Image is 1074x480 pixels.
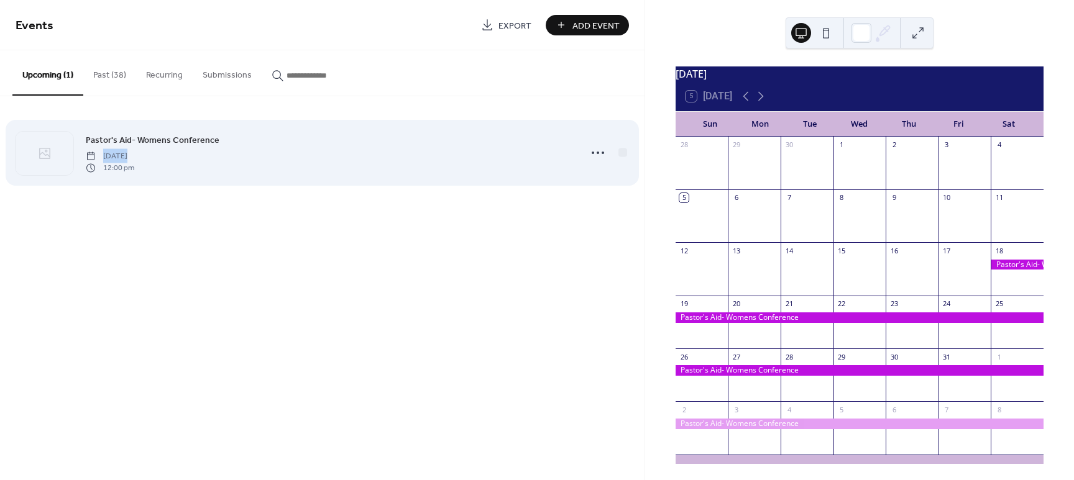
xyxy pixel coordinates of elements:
[572,19,620,32] span: Add Event
[498,19,531,32] span: Export
[784,193,794,202] div: 7
[984,112,1034,137] div: Sat
[679,352,689,361] div: 26
[889,352,899,361] div: 30
[679,140,689,150] div: 28
[942,246,952,255] div: 17
[732,246,741,255] div: 13
[676,312,1044,323] div: Pastor's Aid- Womens Conference
[732,405,741,414] div: 3
[732,193,741,202] div: 6
[889,193,899,202] div: 9
[994,140,1004,150] div: 4
[784,405,794,414] div: 4
[193,50,262,94] button: Submissions
[837,140,847,150] div: 1
[732,352,741,361] div: 27
[994,352,1004,361] div: 1
[735,112,785,137] div: Mon
[884,112,934,137] div: Thu
[889,246,899,255] div: 16
[16,14,53,38] span: Events
[12,50,83,96] button: Upcoming (1)
[732,299,741,309] div: 20
[837,352,847,361] div: 29
[785,112,835,137] div: Tue
[679,405,689,414] div: 2
[942,405,952,414] div: 7
[942,299,952,309] div: 24
[83,50,136,94] button: Past (38)
[136,50,193,94] button: Recurring
[942,193,952,202] div: 10
[86,162,134,173] span: 12:00 pm
[546,15,629,35] button: Add Event
[994,246,1004,255] div: 18
[837,299,847,309] div: 22
[784,246,794,255] div: 14
[942,140,952,150] div: 3
[837,405,847,414] div: 5
[86,151,134,162] span: [DATE]
[994,405,1004,414] div: 8
[889,299,899,309] div: 23
[679,193,689,202] div: 5
[676,419,1044,429] div: Pastor's Aid- Womens Conference
[994,299,1004,309] div: 25
[676,365,1044,376] div: Pastor's Aid- Womens Conference
[889,405,899,414] div: 6
[934,112,984,137] div: Fri
[472,15,541,35] a: Export
[835,112,884,137] div: Wed
[784,352,794,361] div: 28
[942,352,952,361] div: 31
[994,193,1004,202] div: 11
[679,246,689,255] div: 12
[679,299,689,309] div: 19
[837,246,847,255] div: 15
[784,299,794,309] div: 21
[991,260,1044,270] div: Pastor's Aid- Womens Conference
[784,140,794,150] div: 30
[732,140,741,150] div: 29
[86,134,219,147] span: Pastor's Aid- Womens Conference
[686,112,735,137] div: Sun
[889,140,899,150] div: 2
[676,66,1044,81] div: [DATE]
[837,193,847,202] div: 8
[86,133,219,147] a: Pastor's Aid- Womens Conference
